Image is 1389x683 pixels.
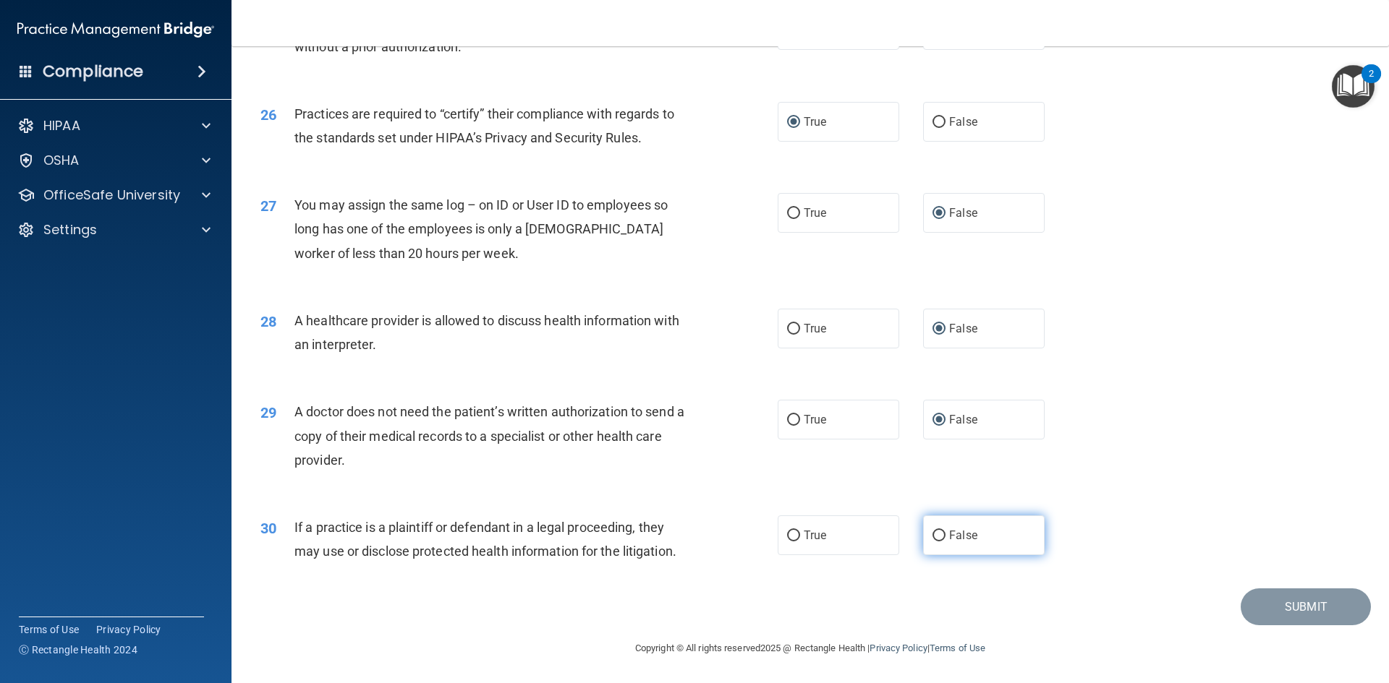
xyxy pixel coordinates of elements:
[1369,74,1374,93] div: 2
[949,413,977,426] span: False
[294,313,679,352] span: A healthcare provider is allowed to discuss health information with an interpreter.
[294,197,668,260] span: You may assign the same log – on ID or User ID to employees so long has one of the employees is o...
[804,528,826,542] span: True
[1139,580,1372,638] iframe: Drift Widget Chat Controller
[260,197,276,215] span: 27
[43,61,143,82] h4: Compliance
[949,322,977,335] span: False
[19,643,137,657] span: Ⓒ Rectangle Health 2024
[17,221,211,239] a: Settings
[260,313,276,330] span: 28
[933,324,946,335] input: False
[17,15,214,44] img: PMB logo
[294,106,674,145] span: Practices are required to “certify” their compliance with regards to the standards set under HIPA...
[43,221,97,239] p: Settings
[260,106,276,124] span: 26
[804,413,826,426] span: True
[804,322,826,335] span: True
[787,415,800,426] input: True
[804,206,826,220] span: True
[933,530,946,541] input: False
[43,186,180,204] p: OfficeSafe University
[787,208,800,219] input: True
[930,643,985,653] a: Terms of Use
[1332,65,1375,108] button: Open Resource Center, 2 new notifications
[933,117,946,128] input: False
[43,117,80,134] p: HIPAA
[949,115,977,129] span: False
[949,528,977,542] span: False
[870,643,927,653] a: Privacy Policy
[19,622,79,637] a: Terms of Use
[17,117,211,134] a: HIPAA
[804,115,826,129] span: True
[17,152,211,169] a: OSHA
[17,186,211,204] a: OfficeSafe University
[787,117,800,128] input: True
[294,404,684,467] span: A doctor does not need the patient’s written authorization to send a copy of their medical record...
[294,14,676,53] span: Appointment reminders are allowed under the HIPAA Privacy Rule without a prior authorization.
[949,206,977,220] span: False
[96,622,161,637] a: Privacy Policy
[933,415,946,426] input: False
[260,404,276,421] span: 29
[546,625,1074,671] div: Copyright © All rights reserved 2025 @ Rectangle Health | |
[933,208,946,219] input: False
[294,520,676,559] span: If a practice is a plaintiff or defendant in a legal proceeding, they may use or disclose protect...
[787,324,800,335] input: True
[260,520,276,537] span: 30
[43,152,80,169] p: OSHA
[787,530,800,541] input: True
